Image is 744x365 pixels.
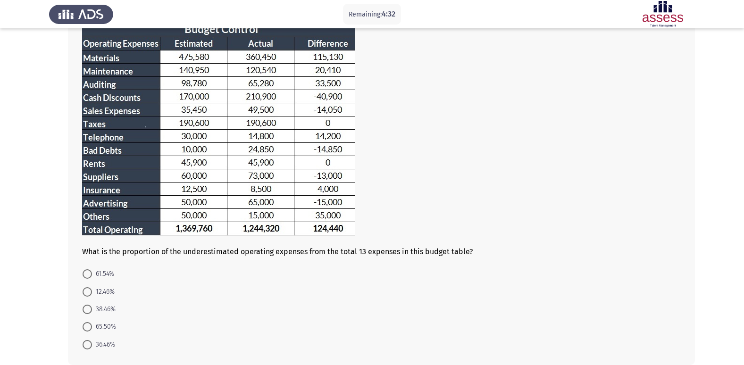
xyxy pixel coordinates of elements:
[631,1,695,27] img: Assessment logo of Assessment En (Focus & 16PD)
[349,8,395,20] p: Remaining:
[82,22,355,236] img: RU5fUk5DXzQ5LnBuZzE2OTEzMTU1NTEwMTU=.png
[92,304,116,315] span: 38.46%
[49,1,113,27] img: Assess Talent Management logo
[92,286,115,298] span: 12.46%
[382,9,395,18] span: 4:32
[92,321,116,332] span: 65.50%
[92,339,115,350] span: 36.46%
[82,22,681,256] div: What is the proportion of the underestimated operating expenses from the total 13 expenses in thi...
[92,268,114,280] span: 61.54%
